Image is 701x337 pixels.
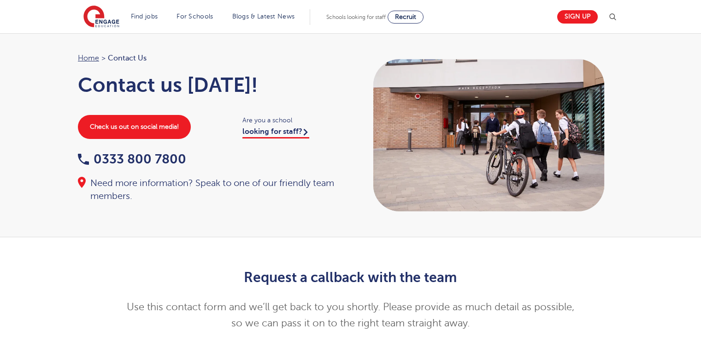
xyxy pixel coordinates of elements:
span: Recruit [395,13,416,20]
h2: Request a callback with the team [124,270,577,285]
a: Blogs & Latest News [232,13,295,20]
span: Schools looking for staff [326,14,386,20]
span: Are you a school [242,115,342,126]
img: Engage Education [83,6,119,29]
h1: Contact us [DATE]! [78,73,342,96]
a: Find jobs [131,13,158,20]
div: Need more information? Speak to one of our friendly team members. [78,177,342,203]
a: Sign up [557,10,598,24]
span: > [101,54,106,62]
a: Home [78,54,99,62]
a: 0333 800 7800 [78,152,186,166]
nav: breadcrumb [78,52,342,64]
span: Contact Us [108,52,147,64]
a: Recruit [388,11,424,24]
a: Check us out on social media! [78,115,191,139]
a: For Schools [177,13,213,20]
span: Use this contact form and we’ll get back to you shortly. Please provide as much detail as possibl... [127,301,574,329]
a: looking for staff? [242,127,309,138]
